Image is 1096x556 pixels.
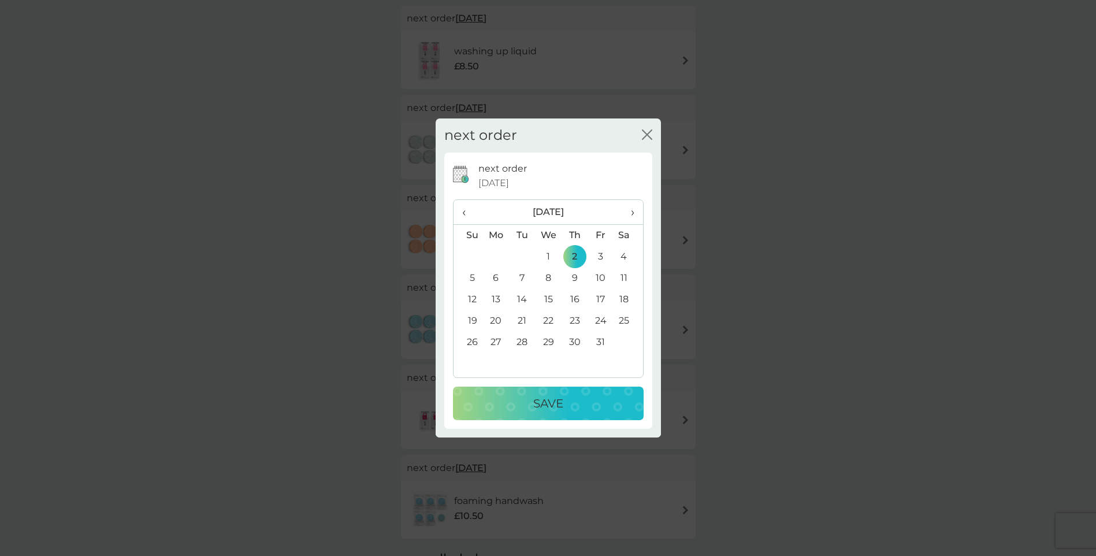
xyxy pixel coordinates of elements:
h2: next order [444,127,517,144]
td: 2 [562,246,588,268]
th: [DATE] [483,200,614,225]
td: 12 [454,289,483,310]
td: 15 [535,289,562,310]
td: 21 [509,310,535,332]
td: 29 [535,332,562,353]
p: next order [478,161,527,176]
span: [DATE] [478,176,509,191]
td: 14 [509,289,535,310]
th: Th [562,224,588,246]
td: 26 [454,332,483,353]
td: 3 [588,246,614,268]
td: 23 [562,310,588,332]
th: We [535,224,562,246]
td: 1 [535,246,562,268]
td: 19 [454,310,483,332]
th: Su [454,224,483,246]
span: ‹ [462,200,474,224]
p: Save [533,394,563,413]
button: Save [453,387,644,420]
td: 7 [509,268,535,289]
td: 31 [588,332,614,353]
td: 6 [483,268,510,289]
th: Sa [614,224,642,246]
td: 20 [483,310,510,332]
td: 5 [454,268,483,289]
td: 16 [562,289,588,310]
td: 11 [614,268,642,289]
td: 18 [614,289,642,310]
td: 9 [562,268,588,289]
td: 27 [483,332,510,353]
td: 8 [535,268,562,289]
th: Fr [588,224,614,246]
td: 4 [614,246,642,268]
td: 22 [535,310,562,332]
td: 28 [509,332,535,353]
td: 25 [614,310,642,332]
td: 10 [588,268,614,289]
button: close [642,129,652,142]
th: Mo [483,224,510,246]
th: Tu [509,224,535,246]
span: › [622,200,634,224]
td: 30 [562,332,588,353]
td: 24 [588,310,614,332]
td: 17 [588,289,614,310]
td: 13 [483,289,510,310]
